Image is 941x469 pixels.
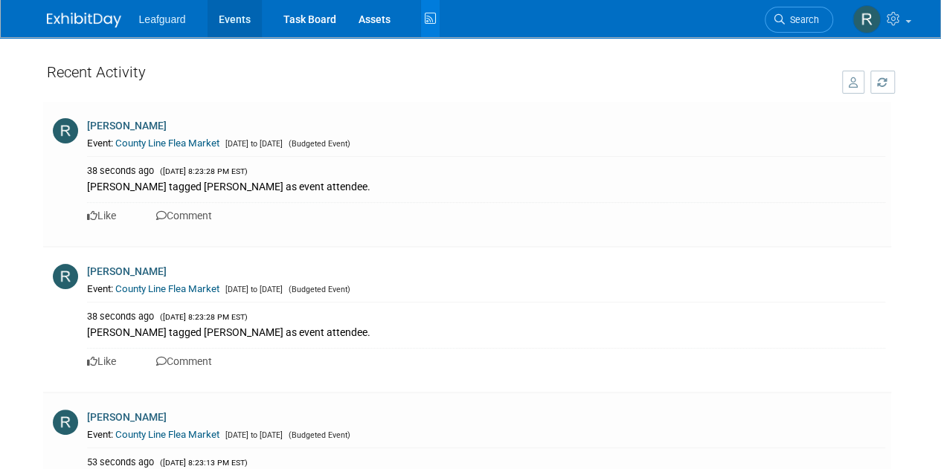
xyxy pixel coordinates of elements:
img: R.jpg [53,118,78,143]
a: County Line Flea Market [115,429,219,440]
div: Recent Activity [47,56,827,95]
a: County Line Flea Market [115,283,219,294]
img: R.jpg [53,410,78,435]
span: Event: [87,429,113,440]
span: ([DATE] 8:23:28 PM EST) [156,312,248,322]
a: Like [87,210,116,221]
img: Robert Patterson [852,5,881,33]
div: [PERSON_NAME] tagged [PERSON_NAME] as event attendee. [87,178,885,194]
a: Comment [156,355,212,367]
span: [DATE] to [DATE] [222,139,283,149]
span: 38 seconds ago [87,311,154,322]
span: 53 seconds ago [87,456,154,468]
span: (Budgeted Event) [285,430,350,440]
div: [PERSON_NAME] tagged [PERSON_NAME] as event attendee. [87,323,885,340]
span: Event: [87,138,113,149]
span: ([DATE] 8:23:28 PM EST) [156,166,248,176]
a: Comment [156,210,212,221]
a: County Line Flea Market [115,138,219,149]
span: Search [785,14,819,25]
a: Like [87,355,116,367]
span: Event: [87,283,113,294]
a: [PERSON_NAME] [87,120,167,132]
span: (Budgeted Event) [285,139,350,149]
span: [DATE] to [DATE] [222,430,283,440]
a: [PERSON_NAME] [87,411,167,423]
a: Search [765,7,833,33]
img: R.jpg [53,264,78,289]
span: Leafguard [139,13,186,25]
span: ([DATE] 8:23:13 PM EST) [156,458,248,468]
img: ExhibitDay [47,13,121,28]
span: [DATE] to [DATE] [222,285,283,294]
span: (Budgeted Event) [285,285,350,294]
a: [PERSON_NAME] [87,265,167,277]
span: 38 seconds ago [87,165,154,176]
